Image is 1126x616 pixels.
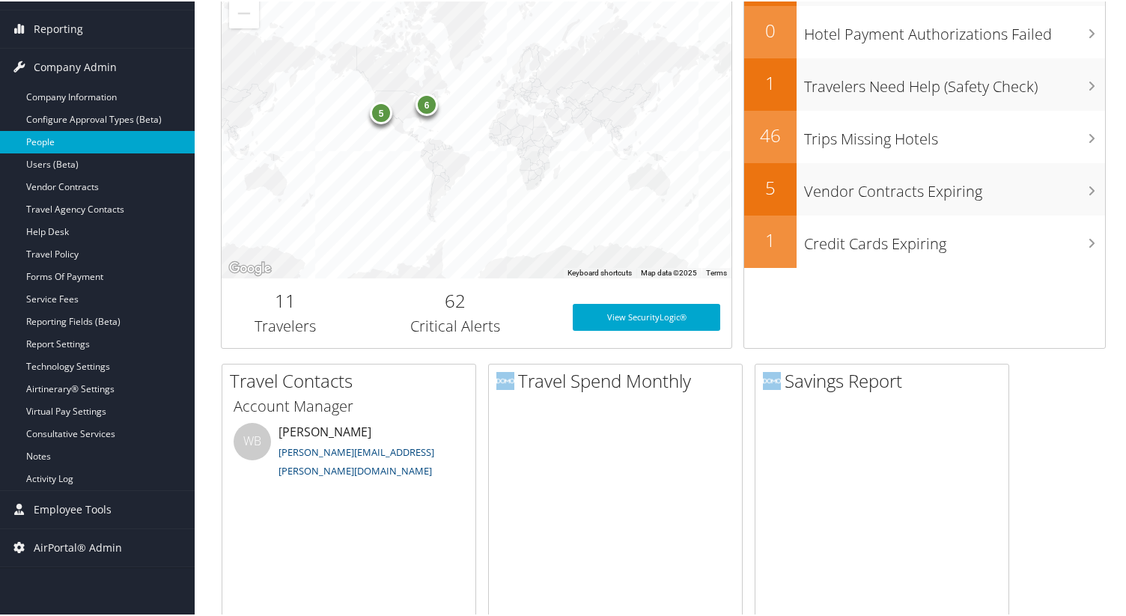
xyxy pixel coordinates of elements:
[233,314,338,335] h3: Travelers
[706,267,727,275] a: Terms (opens in new tab)
[763,370,781,388] img: domo-logo.png
[416,92,438,115] div: 6
[744,162,1105,214] a: 5Vendor Contracts Expiring
[804,172,1105,201] h3: Vendor Contracts Expiring
[744,57,1105,109] a: 1Travelers Need Help (Safety Check)
[370,100,392,123] div: 5
[360,314,550,335] h3: Critical Alerts
[279,444,434,477] a: [PERSON_NAME][EMAIL_ADDRESS][PERSON_NAME][DOMAIN_NAME]
[234,421,271,459] div: WB
[230,367,475,392] h2: Travel Contacts
[763,367,1008,392] h2: Savings Report
[34,9,83,46] span: Reporting
[34,490,112,527] span: Employee Tools
[567,266,632,277] button: Keyboard shortcuts
[496,367,742,392] h2: Travel Spend Monthly
[744,109,1105,162] a: 46Trips Missing Hotels
[804,120,1105,148] h3: Trips Missing Hotels
[804,225,1105,253] h3: Credit Cards Expiring
[34,528,122,565] span: AirPortal® Admin
[226,421,472,483] li: [PERSON_NAME]
[744,226,797,251] h2: 1
[641,267,697,275] span: Map data ©2025
[744,16,797,42] h2: 0
[360,287,550,312] h2: 62
[233,287,338,312] h2: 11
[234,394,464,415] h3: Account Manager
[804,67,1105,96] h3: Travelers Need Help (Safety Check)
[744,174,797,199] h2: 5
[34,47,117,85] span: Company Admin
[744,4,1105,57] a: 0Hotel Payment Authorizations Failed
[744,69,797,94] h2: 1
[496,370,514,388] img: domo-logo.png
[744,121,797,147] h2: 46
[225,257,275,277] a: Open this area in Google Maps (opens a new window)
[225,257,275,277] img: Google
[573,302,720,329] a: View SecurityLogic®
[804,15,1105,43] h3: Hotel Payment Authorizations Failed
[744,214,1105,266] a: 1Credit Cards Expiring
